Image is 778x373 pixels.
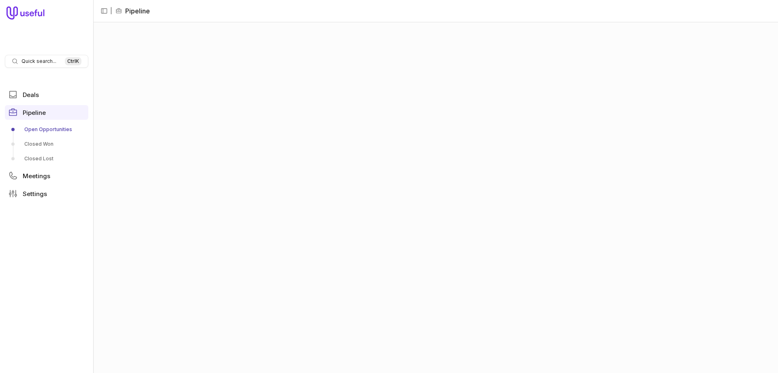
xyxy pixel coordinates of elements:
a: Deals [5,87,88,102]
kbd: Ctrl K [65,57,81,65]
span: Quick search... [21,58,56,65]
li: Pipeline [115,6,150,16]
a: Closed Lost [5,152,88,165]
a: Open Opportunities [5,123,88,136]
a: Pipeline [5,105,88,120]
button: Collapse sidebar [98,5,110,17]
a: Settings [5,186,88,201]
div: Pipeline submenu [5,123,88,165]
span: Meetings [23,173,50,179]
span: Pipeline [23,110,46,116]
span: | [110,6,112,16]
span: Deals [23,92,39,98]
span: Settings [23,191,47,197]
a: Closed Won [5,138,88,151]
a: Meetings [5,168,88,183]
